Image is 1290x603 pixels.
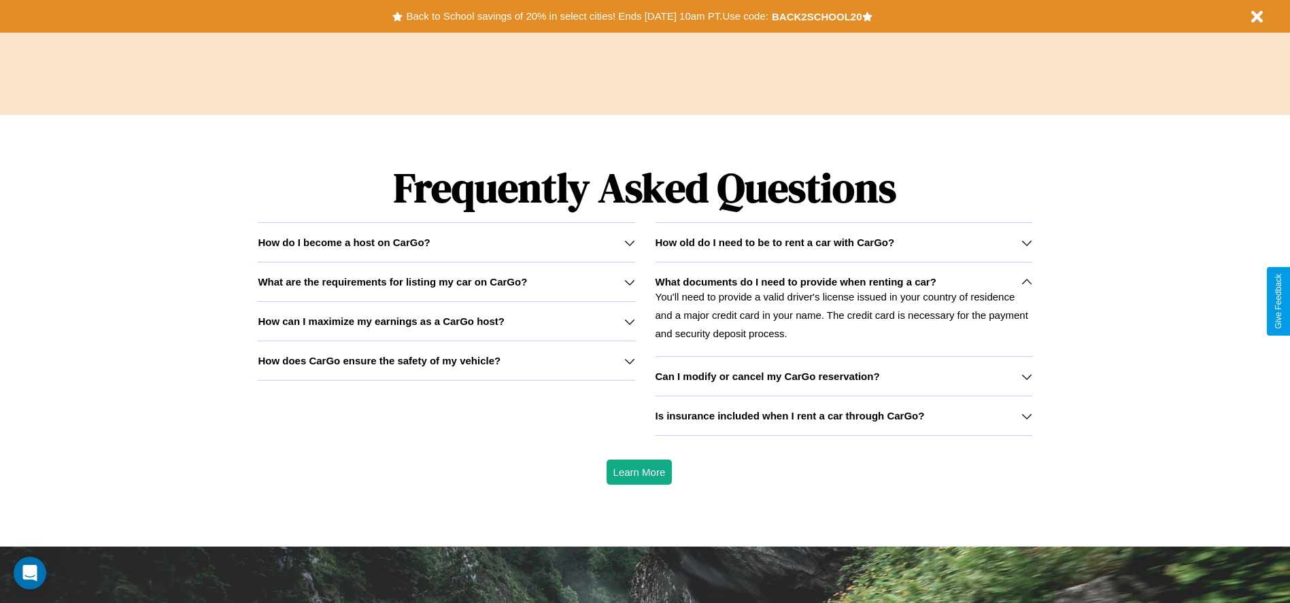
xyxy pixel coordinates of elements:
[656,288,1032,343] p: You'll need to provide a valid driver's license issued in your country of residence and a major c...
[607,460,673,485] button: Learn More
[656,410,925,421] h3: Is insurance included when I rent a car through CarGo?
[656,371,880,382] h3: Can I modify or cancel my CarGo reservation?
[258,276,527,288] h3: What are the requirements for listing my car on CarGo?
[258,237,430,248] h3: How do I become a host on CarGo?
[403,7,771,26] button: Back to School savings of 20% in select cities! Ends [DATE] 10am PT.Use code:
[258,355,500,366] h3: How does CarGo ensure the safety of my vehicle?
[656,237,895,248] h3: How old do I need to be to rent a car with CarGo?
[1274,274,1283,329] div: Give Feedback
[258,153,1032,222] h1: Frequently Asked Questions
[656,276,936,288] h3: What documents do I need to provide when renting a car?
[772,11,862,22] b: BACK2SCHOOL20
[14,557,46,589] div: Open Intercom Messenger
[258,315,505,327] h3: How can I maximize my earnings as a CarGo host?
